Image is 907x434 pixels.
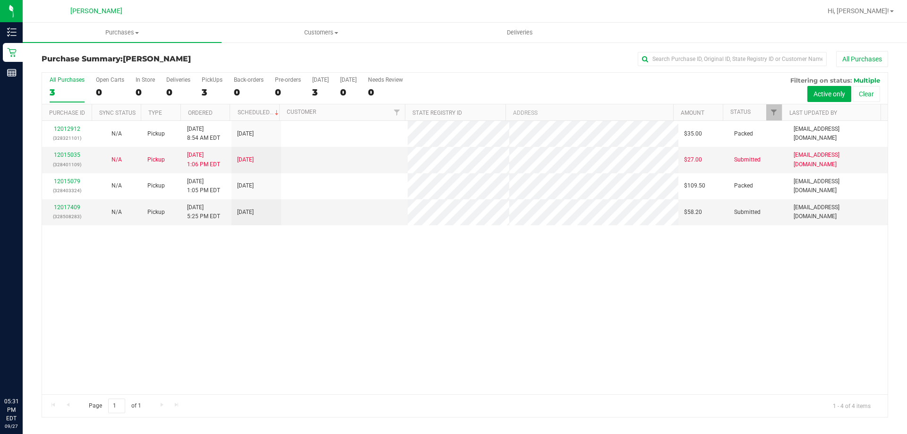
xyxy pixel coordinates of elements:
div: [DATE] [312,77,329,83]
span: Not Applicable [111,182,122,189]
span: [EMAIL_ADDRESS][DOMAIN_NAME] [794,203,882,221]
div: 0 [340,87,357,98]
span: Not Applicable [111,209,122,215]
p: 09/27 [4,423,18,430]
span: $35.00 [684,129,702,138]
button: N/A [111,208,122,217]
div: Open Carts [96,77,124,83]
a: 12017409 [54,204,80,211]
span: [DATE] [237,181,254,190]
div: 0 [234,87,264,98]
span: 1 - 4 of 4 items [825,399,878,413]
a: Amount [681,110,704,116]
span: Page of 1 [81,399,149,413]
span: [DATE] [237,129,254,138]
div: Pre-orders [275,77,301,83]
span: [DATE] 8:54 AM EDT [187,125,220,143]
div: 0 [368,87,403,98]
div: Needs Review [368,77,403,83]
a: Last Updated By [789,110,837,116]
span: Purchases [23,28,222,37]
span: Not Applicable [111,156,122,163]
span: Pickup [147,181,165,190]
a: Scheduled [238,109,281,116]
span: [EMAIL_ADDRESS][DOMAIN_NAME] [794,177,882,195]
a: 12012912 [54,126,80,132]
span: Not Applicable [111,130,122,137]
span: [DATE] 5:25 PM EDT [187,203,220,221]
span: Multiple [854,77,880,84]
inline-svg: Retail [7,48,17,57]
input: Search Purchase ID, Original ID, State Registry ID or Customer Name... [638,52,827,66]
span: Deliveries [494,28,546,37]
button: N/A [111,129,122,138]
div: In Store [136,77,155,83]
button: All Purchases [836,51,888,67]
span: [EMAIL_ADDRESS][DOMAIN_NAME] [794,125,882,143]
span: Hi, [PERSON_NAME]! [828,7,889,15]
button: N/A [111,181,122,190]
a: 12015079 [54,178,80,185]
h3: Purchase Summary: [42,55,324,63]
div: [DATE] [340,77,357,83]
a: Filter [766,104,782,120]
a: Ordered [188,110,213,116]
span: $109.50 [684,181,705,190]
div: 0 [136,87,155,98]
p: 05:31 PM EDT [4,397,18,423]
span: [DATE] [237,208,254,217]
span: Packed [734,181,753,190]
span: Customers [222,28,420,37]
p: (328321101) [48,134,86,143]
span: [DATE] 1:06 PM EDT [187,151,220,169]
inline-svg: Inventory [7,27,17,37]
a: State Registry ID [412,110,462,116]
button: N/A [111,155,122,164]
a: 12015035 [54,152,80,158]
a: Customers [222,23,420,43]
div: 0 [166,87,190,98]
div: Back-orders [234,77,264,83]
div: 3 [202,87,222,98]
a: Customer [287,109,316,115]
a: Filter [389,104,405,120]
div: 0 [96,87,124,98]
iframe: Resource center [9,358,38,387]
a: Sync Status [99,110,136,116]
inline-svg: Reports [7,68,17,77]
span: Pickup [147,208,165,217]
th: Address [505,104,673,121]
span: [EMAIL_ADDRESS][DOMAIN_NAME] [794,151,882,169]
div: 0 [275,87,301,98]
button: Clear [853,86,880,102]
a: Purchases [23,23,222,43]
span: [DATE] 1:05 PM EDT [187,177,220,195]
span: [PERSON_NAME] [70,7,122,15]
span: Pickup [147,129,165,138]
span: [DATE] [237,155,254,164]
input: 1 [108,399,125,413]
span: [PERSON_NAME] [123,54,191,63]
a: Deliveries [420,23,619,43]
span: Filtering on status: [790,77,852,84]
div: 3 [312,87,329,98]
div: All Purchases [50,77,85,83]
span: $27.00 [684,155,702,164]
p: (328401109) [48,160,86,169]
a: Purchase ID [49,110,85,116]
p: (328508283) [48,212,86,221]
span: Pickup [147,155,165,164]
span: Submitted [734,155,761,164]
button: Active only [807,86,851,102]
a: Status [730,109,751,115]
span: Submitted [734,208,761,217]
span: $58.20 [684,208,702,217]
p: (328403324) [48,186,86,195]
div: Deliveries [166,77,190,83]
a: Type [148,110,162,116]
div: PickUps [202,77,222,83]
div: 3 [50,87,85,98]
span: Packed [734,129,753,138]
